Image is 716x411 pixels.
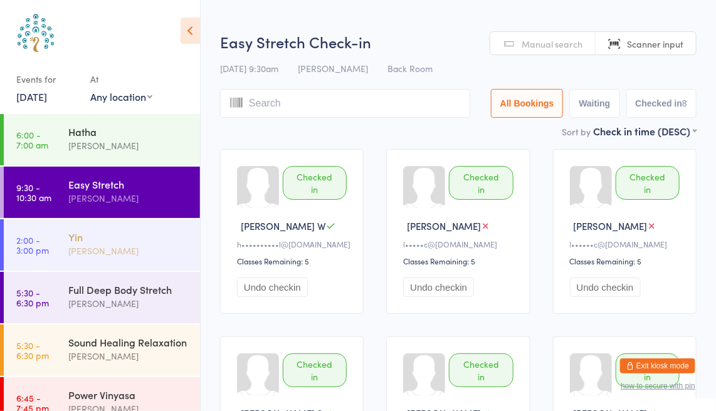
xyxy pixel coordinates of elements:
a: 5:30 -6:30 pmFull Deep Body Stretch[PERSON_NAME] [4,272,200,323]
button: Checked in8 [626,89,697,118]
div: Checked in [283,166,347,200]
div: Full Deep Body Stretch [68,283,189,296]
button: Undo checkin [570,278,641,297]
button: Waiting [569,89,619,118]
span: [DATE] 9:30am [220,62,278,75]
div: Checked in [449,353,513,387]
button: Undo checkin [403,278,474,297]
span: [PERSON_NAME] [298,62,368,75]
img: Australian School of Meditation & Yoga [13,9,60,56]
div: Classes Remaining: 5 [237,256,350,266]
div: Checked in [283,353,347,387]
span: [PERSON_NAME] [407,219,481,232]
div: Events for [16,69,78,90]
div: [PERSON_NAME] [68,244,189,258]
div: Checked in [616,166,680,200]
time: 2:00 - 3:00 pm [16,235,49,255]
time: 6:00 - 7:00 am [16,130,48,150]
input: Search [220,89,470,118]
a: 2:00 -3:00 pmYin[PERSON_NAME] [4,219,200,271]
time: 5:30 - 6:30 pm [16,288,49,308]
button: Exit kiosk mode [620,358,695,373]
div: 8 [682,98,687,108]
div: Classes Remaining: 5 [403,256,517,266]
div: [PERSON_NAME] [68,349,189,363]
div: Hatha [68,125,189,138]
div: Any location [90,90,152,103]
span: [PERSON_NAME] [574,219,648,232]
div: Classes Remaining: 5 [570,256,683,266]
div: l••••••c@[DOMAIN_NAME] [570,239,683,249]
a: 5:30 -6:30 pmSound Healing Relaxation[PERSON_NAME] [4,325,200,376]
div: Check in time (DESC) [593,124,697,138]
div: Checked in [616,353,680,387]
button: Undo checkin [237,278,308,297]
button: All Bookings [491,89,564,118]
a: 9:30 -10:30 amEasy Stretch[PERSON_NAME] [4,167,200,218]
time: 5:30 - 6:30 pm [16,340,49,360]
div: h••••••••••l@[DOMAIN_NAME] [237,239,350,249]
div: l•••••c@[DOMAIN_NAME] [403,239,517,249]
div: Checked in [449,166,513,200]
h2: Easy Stretch Check-in [220,31,697,52]
div: Easy Stretch [68,177,189,191]
a: [DATE] [16,90,47,103]
div: [PERSON_NAME] [68,138,189,153]
a: 6:00 -7:00 amHatha[PERSON_NAME] [4,114,200,165]
label: Sort by [562,125,591,138]
span: [PERSON_NAME] W [241,219,326,232]
div: Sound Healing Relaxation [68,335,189,349]
div: Yin [68,230,189,244]
div: Power Vinyasa [68,388,189,402]
div: [PERSON_NAME] [68,296,189,311]
span: Back Room [387,62,433,75]
span: Scanner input [627,38,683,50]
time: 9:30 - 10:30 am [16,182,51,202]
button: how to secure with pin [621,382,695,390]
div: At [90,69,152,90]
div: [PERSON_NAME] [68,191,189,205]
span: Manual search [522,38,582,50]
